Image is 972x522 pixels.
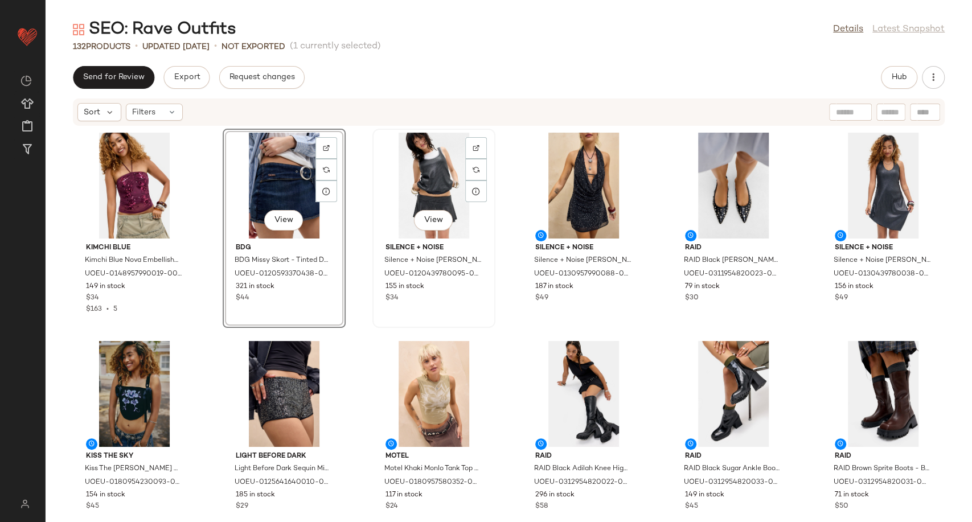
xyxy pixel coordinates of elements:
span: View [274,216,293,225]
span: RAID [685,243,782,253]
span: UOEU-0312954820033-000-001 [684,478,781,488]
span: 5 [113,306,117,313]
span: RAID Black Sugar Ankle Boots - Black UK 8 at Urban Outfitters [684,464,781,474]
p: updated [DATE] [142,41,210,53]
img: 0312954820022_001_m [526,341,641,447]
button: View [264,210,303,231]
span: UOEU-0130957990088-000-001 [534,269,631,280]
span: UOEU-0120593370438-000-093 [235,269,331,280]
img: svg%3e [323,166,330,173]
button: View [414,210,453,231]
span: RAID [535,451,632,462]
span: Request changes [229,73,295,82]
img: 0125641640010_001_a2 [227,341,342,447]
span: 296 in stock [535,490,575,500]
span: Silence + Noise [PERSON_NAME] Plunge Sequin Mini Dress - Dark Grey M at Urban Outfitters [834,256,930,266]
span: Light Before Dark Sequin Mini Shorts - Black 2XS at Urban Outfitters [235,464,331,474]
span: 71 in stock [835,490,869,500]
img: svg%3e [473,166,479,173]
img: heart_red.DM2ytmEG.svg [16,25,39,48]
img: 0180954230093_001_a2 [77,341,192,447]
span: $58 [535,502,548,512]
span: Motel [385,451,482,462]
span: $49 [835,293,848,303]
img: 0311954820023_001_m [676,133,791,239]
span: 154 in stock [86,490,125,500]
span: $24 [385,502,398,512]
span: Silence + Noise [535,243,632,253]
span: Kimchi Blue Nova Embellished Halter Top - Purple XS at Urban Outfitters [85,256,182,266]
img: 0180957580352_036_a2 [376,341,491,447]
button: Export [163,66,210,89]
span: 132 [73,43,86,51]
span: RAID [835,451,932,462]
span: Send for Review [83,73,145,82]
span: View [424,216,443,225]
img: svg%3e [14,499,36,508]
span: 155 in stock [385,282,424,292]
span: 185 in stock [236,490,275,500]
span: $50 [835,502,848,512]
span: 79 in stock [685,282,720,292]
span: 149 in stock [685,490,724,500]
img: 0312954820033_001_m [676,341,791,447]
span: Export [173,73,200,82]
span: • [102,306,113,313]
span: 156 in stock [835,282,873,292]
span: 187 in stock [535,282,573,292]
span: Motel Khaki Monlo Tank Top - Khaki S at Urban Outfitters [384,464,481,474]
span: $30 [685,293,699,303]
span: RAID Brown Sprite Boots - Brown UK 8 at Urban Outfitters [834,464,930,474]
span: (1 currently selected) [290,40,381,54]
span: Silence + Noise [385,243,482,253]
button: Hub [881,66,917,89]
span: Kiss The [PERSON_NAME] Eden Corset Top - Black M at Urban Outfitters [85,464,182,474]
img: svg%3e [323,145,330,151]
div: Products [73,41,130,53]
span: Hub [891,73,907,82]
a: Details [833,23,863,36]
span: $45 [86,502,99,512]
img: 0120439780095_001_a2 [376,133,491,239]
span: • [214,40,217,54]
span: $34 [86,293,99,303]
span: $34 [385,293,399,303]
span: $45 [685,502,698,512]
span: 149 in stock [86,282,125,292]
span: $49 [535,293,548,303]
span: RAID Black [PERSON_NAME] Studded Slingback Shoes - Black UK 4 at Urban Outfitters [684,256,781,266]
span: UOEU-0312954820031-000-020 [834,478,930,488]
span: Kiss The Sky [86,451,183,462]
button: Send for Review [73,66,154,89]
span: $163 [86,306,102,313]
span: Sort [84,106,100,118]
img: svg%3e [20,75,32,87]
span: • [135,40,138,54]
img: 0130957990088_001_a2 [526,133,641,239]
span: UOEU-0130439780038-000-005 [834,269,930,280]
span: Filters [132,106,155,118]
img: 0148957990019_050_a2 [77,133,192,239]
button: Request changes [219,66,305,89]
span: 117 in stock [385,490,423,500]
span: Silence + Noise [PERSON_NAME] Skort - Black XL at Urban Outfitters [384,256,481,266]
span: Silence + Noise [PERSON_NAME] Halter Dress - Black 2XS at Urban Outfitters [534,256,631,266]
img: 0130439780038_005_a2 [826,133,941,239]
span: UOEU-0148957990019-000-050 [85,269,182,280]
span: $29 [236,502,248,512]
img: 0312954820031_020_m [826,341,941,447]
img: svg%3e [73,24,84,35]
p: Not Exported [222,41,285,53]
span: Kimchi Blue [86,243,183,253]
span: Light Before Dark [236,451,333,462]
span: RAID Black Adilah Knee High Boots - Black UK 6 at Urban Outfitters [534,464,631,474]
img: 0120593370438_093_b [227,133,342,239]
div: SEO: Rave Outfits [73,18,236,41]
img: svg%3e [473,145,479,151]
span: Silence + Noise [835,243,932,253]
span: UOEU-0180957580352-000-036 [384,478,481,488]
span: UOEU-0180954230093-000-001 [85,478,182,488]
span: BDG Missy Skort - Tinted Denim M at Urban Outfitters [235,256,331,266]
span: UOEU-0120439780095-000-001 [384,269,481,280]
span: RAID [685,451,782,462]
